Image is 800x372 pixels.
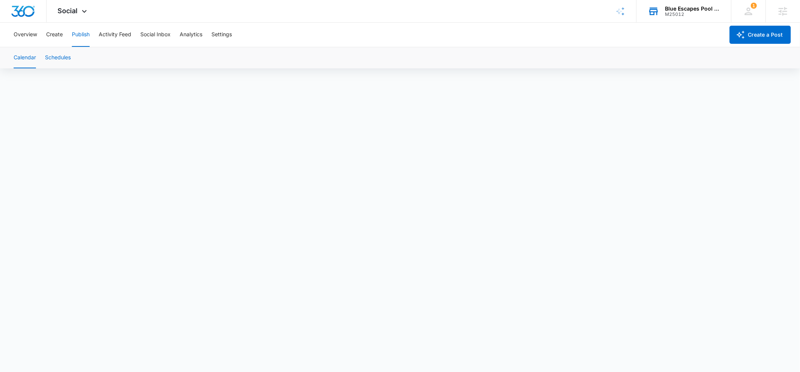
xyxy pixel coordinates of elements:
button: Calendar [14,47,36,68]
button: Settings [211,23,232,47]
div: account id [665,12,720,17]
span: Social [58,7,78,15]
span: 1 [751,3,757,9]
button: Social Inbox [140,23,171,47]
button: Publish [72,23,90,47]
button: Schedules [45,47,71,68]
button: Overview [14,23,37,47]
button: Create [46,23,63,47]
button: Analytics [180,23,202,47]
button: Activity Feed [99,23,131,47]
div: notifications count [751,3,757,9]
div: account name [665,6,720,12]
button: Create a Post [730,26,791,44]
